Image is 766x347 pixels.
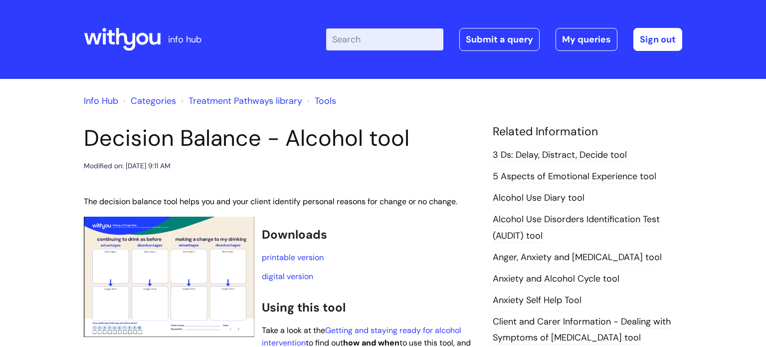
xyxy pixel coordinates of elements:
span: Downloads [262,227,327,242]
a: Tools [315,95,336,107]
a: Sign out [633,28,682,51]
input: Search [326,28,443,50]
a: digital version [262,271,313,282]
a: My queries [556,28,617,51]
a: Treatment Pathways library [189,95,302,107]
div: Modified on: [DATE] 9:11 AM [84,160,171,172]
a: Info Hub [84,95,118,107]
li: Treatment Pathways library [179,93,302,109]
li: Solution home [121,93,176,109]
h4: Related Information [493,125,682,139]
h1: Decision Balance - Alcohol tool [84,125,478,152]
a: Submit a query [459,28,540,51]
span: The decision balance tool helps you and your client identify personal reasons for change or no ch... [84,196,457,207]
a: Alcohol Use Diary tool [493,192,584,205]
a: 3 Ds: Delay, Distract, Decide tool [493,149,627,162]
a: 5 Aspects of Emotional Experience tool [493,170,656,183]
a: Alcohol Use Disorders Identification Test (AUDIT) tool [493,213,660,242]
div: | - [326,28,682,51]
img: Two wows of 4 boxes helping people to work through the short-term and long-term advantages and di... [84,217,254,337]
span: Using this tool [262,300,346,315]
a: Client and Carer Information - Dealing with Symptoms of [MEDICAL_DATA] tool [493,316,671,345]
a: Anger, Anxiety and [MEDICAL_DATA] tool [493,251,662,264]
p: info hub [168,31,201,47]
a: printable version [262,252,324,263]
a: Anxiety Self Help Tool [493,294,581,307]
a: Categories [131,95,176,107]
a: Anxiety and Alcohol Cycle tool [493,273,619,286]
li: Tools [305,93,336,109]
